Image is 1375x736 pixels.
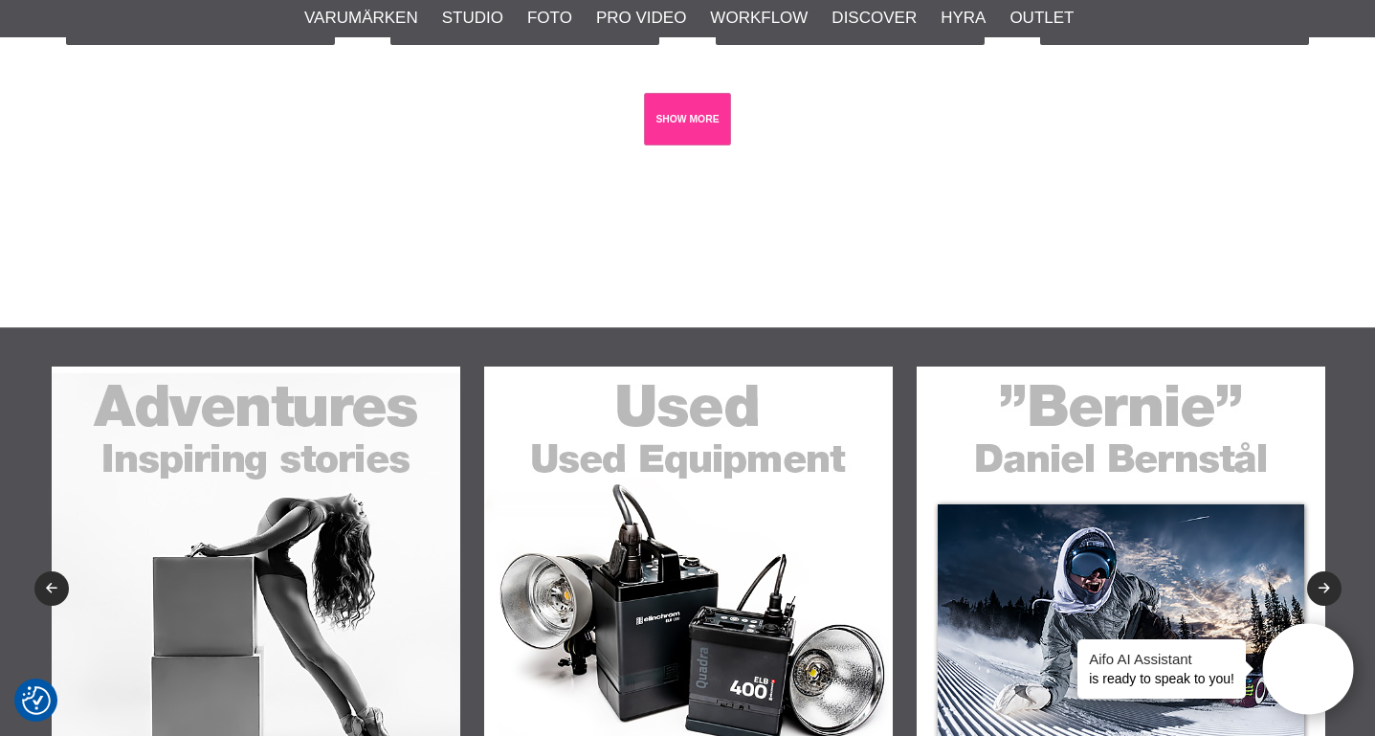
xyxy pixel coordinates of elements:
[22,686,51,715] img: Revisit consent button
[1089,649,1234,669] h4: Aifo AI Assistant
[442,6,503,31] a: Studio
[1009,6,1074,31] a: Outlet
[22,683,51,718] button: Samtyckesinställningar
[34,571,69,606] button: Previous
[710,6,808,31] a: Workflow
[941,6,986,31] a: Hyra
[596,6,686,31] a: Pro Video
[304,6,418,31] a: Varumärken
[527,6,572,31] a: Foto
[1307,571,1342,606] button: Next
[832,6,917,31] a: Discover
[1077,639,1246,699] div: is ready to speak to you!
[644,93,731,145] a: SHOW MORE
